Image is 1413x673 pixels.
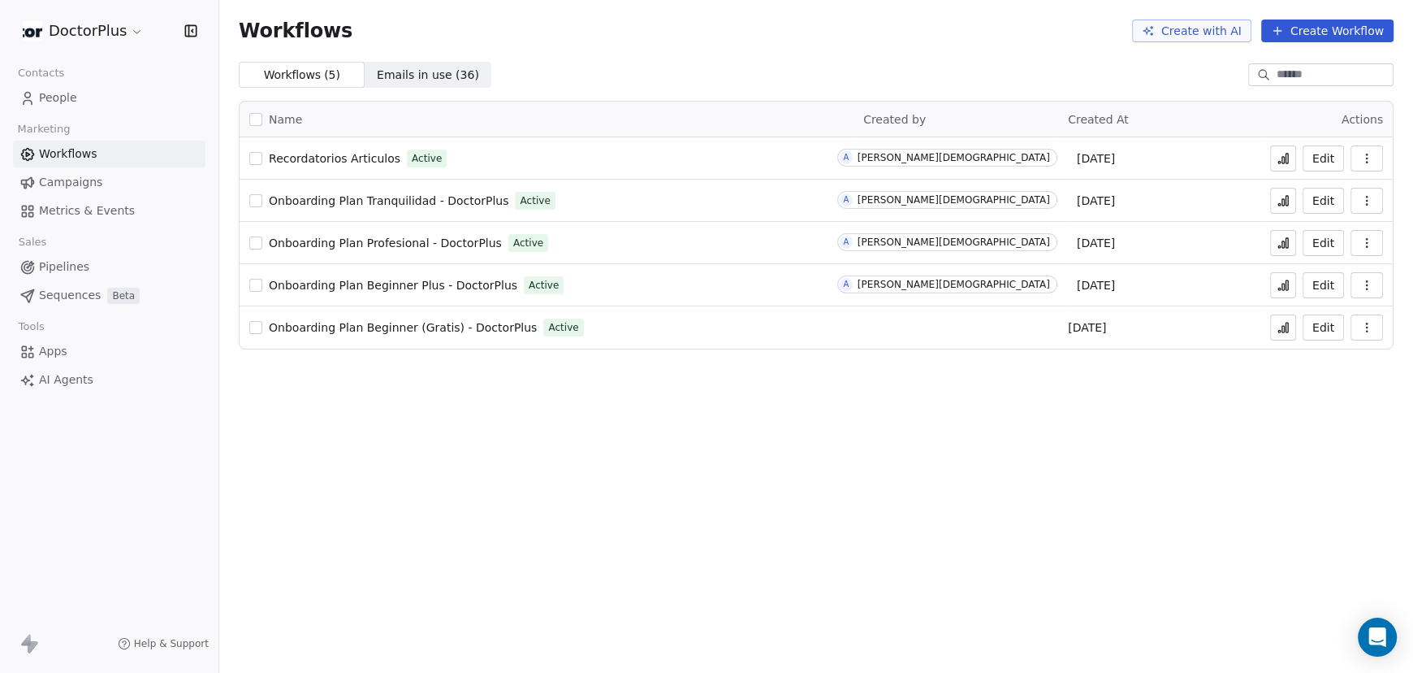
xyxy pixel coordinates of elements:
[269,279,517,292] span: Onboarding Plan Beginner Plus - DoctorPlus
[1077,235,1115,251] span: [DATE]
[858,279,1050,290] div: [PERSON_NAME][DEMOGRAPHIC_DATA]
[13,85,205,111] a: People
[1077,150,1115,167] span: [DATE]
[843,278,849,291] div: A
[134,637,209,650] span: Help & Support
[863,113,926,126] span: Created by
[843,193,849,206] div: A
[1303,145,1344,172] button: Edit
[13,198,205,224] a: Metrics & Events
[269,235,502,251] a: Onboarding Plan Profesional - DoctorPlus
[1342,113,1383,126] span: Actions
[412,151,442,166] span: Active
[529,278,559,293] span: Active
[1303,315,1344,341] button: Edit
[107,288,140,304] span: Beta
[13,282,205,309] a: SequencesBeta
[513,236,543,250] span: Active
[39,202,135,219] span: Metrics & Events
[269,193,508,209] a: Onboarding Plan Tranquilidad - DoctorPlus
[269,111,302,128] span: Name
[1077,193,1115,209] span: [DATE]
[11,61,71,85] span: Contacts
[49,20,127,41] span: DoctorPlus
[1358,618,1397,657] div: Open Intercom Messenger
[1303,188,1344,214] button: Edit
[548,320,578,335] span: Active
[39,89,77,106] span: People
[858,152,1050,163] div: [PERSON_NAME][DEMOGRAPHIC_DATA]
[1303,272,1344,298] button: Edit
[39,343,67,360] span: Apps
[13,169,205,196] a: Campaigns
[39,371,93,389] span: AI Agents
[269,277,517,293] a: Onboarding Plan Beginner Plus - DoctorPlus
[269,152,400,165] span: Recordatorios Articulos
[13,367,205,393] a: AI Agents
[13,141,205,167] a: Workflows
[269,150,400,167] a: Recordatorios Articulos
[239,20,352,42] span: Workflows
[269,321,537,334] span: Onboarding Plan Beginner (Gratis) - DoctorPlus
[1261,20,1394,42] button: Create Workflow
[269,194,508,207] span: Onboarding Plan Tranquilidad - DoctorPlus
[1068,113,1129,126] span: Created At
[19,17,147,45] button: DoctorPlus
[39,287,101,304] span: Sequences
[1068,319,1106,336] span: [DATE]
[23,21,42,41] img: logo-Doctor-Plus.jpg
[39,258,89,276] span: Pipelines
[377,67,479,84] span: Emails in use ( 36 )
[1077,277,1115,293] span: [DATE]
[11,315,51,339] span: Tools
[858,237,1050,248] div: [PERSON_NAME][DEMOGRAPHIC_DATA]
[1132,20,1251,42] button: Create with AI
[39,145,97,163] span: Workflows
[520,193,550,208] span: Active
[843,151,849,164] div: A
[11,230,54,254] span: Sales
[39,174,102,191] span: Campaigns
[269,319,537,336] a: Onboarding Plan Beginner (Gratis) - DoctorPlus
[13,254,205,280] a: Pipelines
[1303,230,1344,256] button: Edit
[858,194,1050,206] div: [PERSON_NAME][DEMOGRAPHIC_DATA]
[118,637,209,650] a: Help & Support
[269,237,502,250] span: Onboarding Plan Profesional - DoctorPlus
[11,117,77,141] span: Marketing
[843,236,849,249] div: A
[13,338,205,365] a: Apps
